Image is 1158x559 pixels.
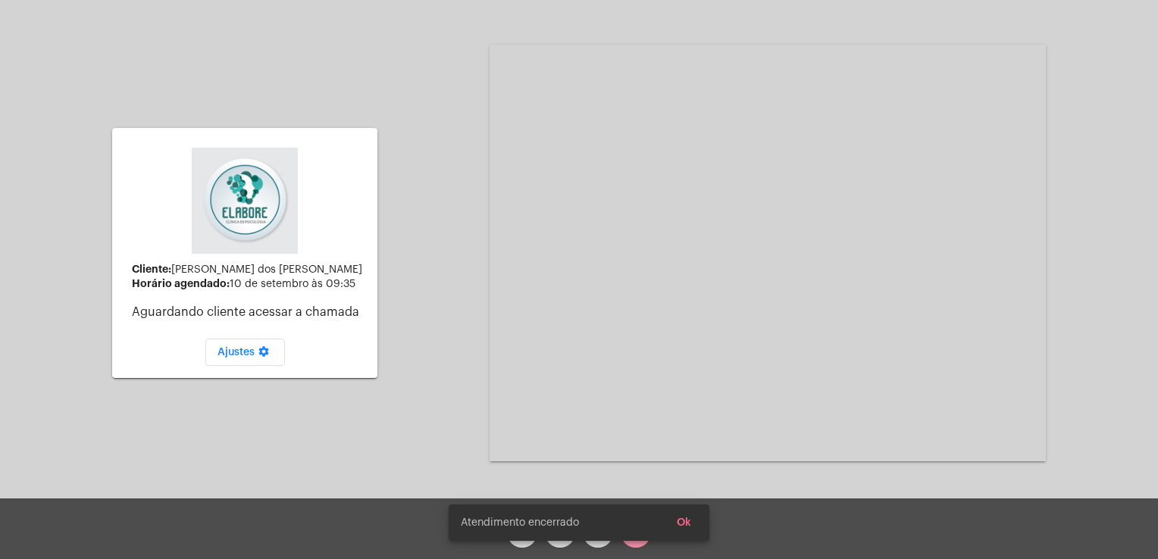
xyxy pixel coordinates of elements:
[677,517,691,528] span: Ok
[132,278,230,289] strong: Horário agendado:
[132,278,365,290] div: 10 de setembro às 09:35
[205,339,285,366] button: Ajustes
[218,347,273,358] span: Ajustes
[461,515,579,530] span: Atendimento encerrado
[192,148,298,254] img: 4c6856f8-84c7-1050-da6c-cc5081a5dbaf.jpg
[132,264,365,276] div: [PERSON_NAME] dos [PERSON_NAME]
[132,305,365,319] p: Aguardando cliente acessar a chamada
[255,345,273,364] mat-icon: settings
[132,264,171,274] strong: Cliente:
